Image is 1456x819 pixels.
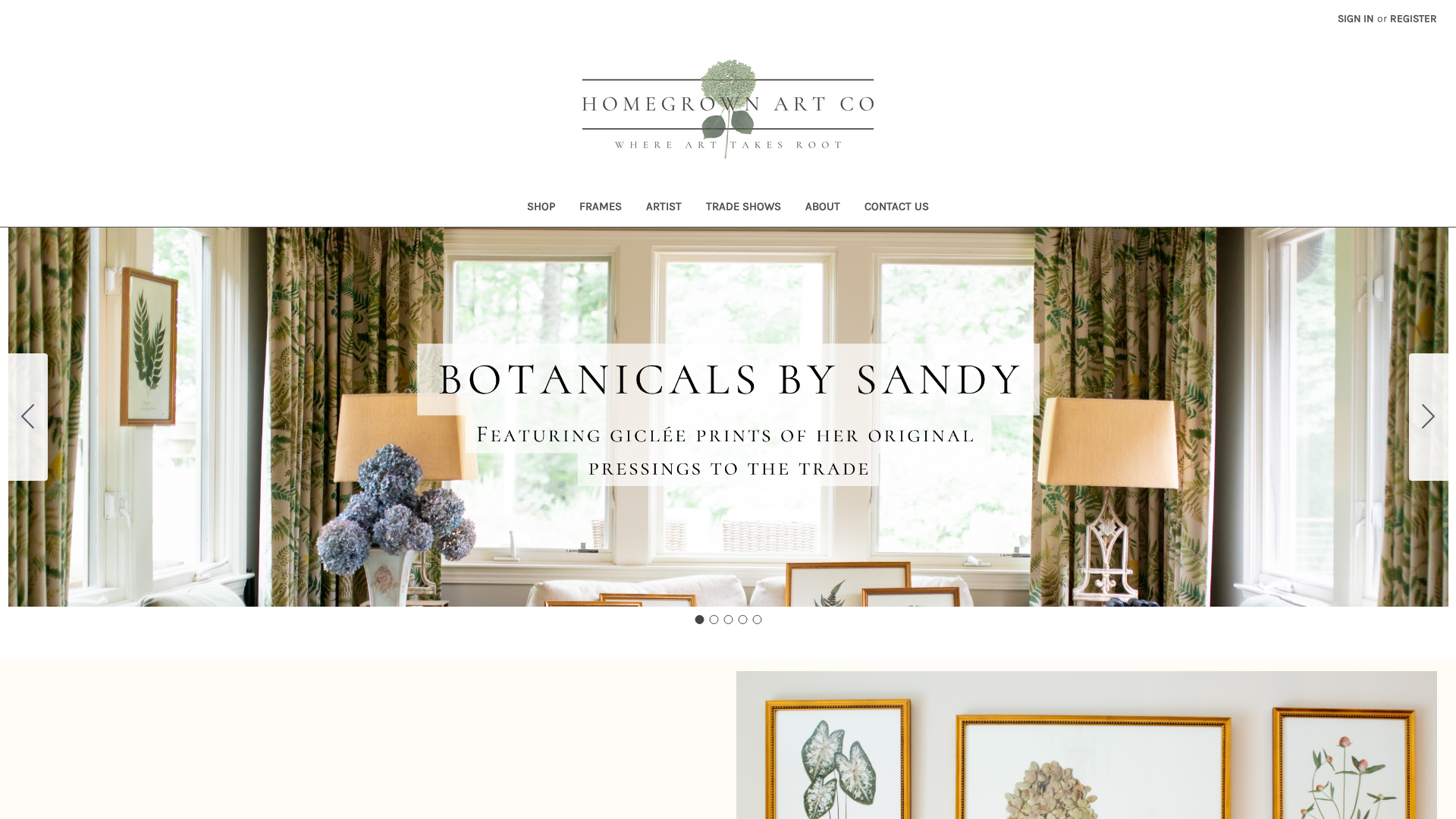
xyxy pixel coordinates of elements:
[8,353,48,481] button: Go to slide 5
[752,615,761,624] button: Go to slide 5
[738,615,747,624] button: Go to slide 4
[515,190,567,227] a: Shop
[567,190,634,227] a: Frames
[634,190,694,227] a: Artist
[723,615,733,624] button: Go to slide 3
[1409,353,1448,481] button: Go to slide 2
[694,190,793,227] a: Trade Shows
[793,190,852,227] a: About
[852,190,941,227] a: Contact Us
[695,615,704,624] button: Go to slide 1
[557,42,899,179] img: HOMEGROWN ART CO
[709,615,718,624] button: Go to slide 2
[1376,11,1389,27] span: or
